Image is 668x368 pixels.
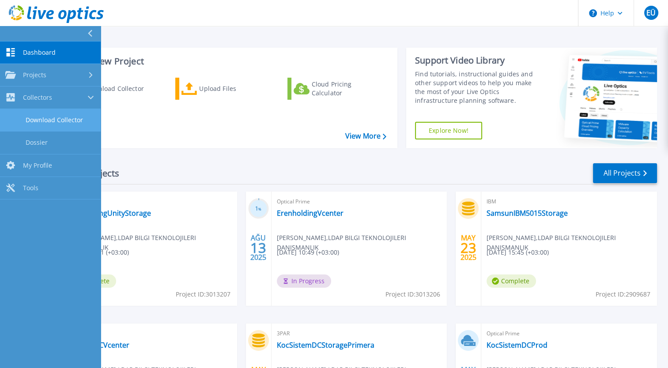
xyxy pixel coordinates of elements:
[23,49,56,56] span: Dashboard
[277,209,343,218] a: ErenholdingVcenter
[277,274,331,288] span: In Progress
[487,197,652,207] span: IBM
[85,80,156,98] div: Download Collector
[67,209,151,218] a: ErenholdingUnityStorage
[248,204,269,214] h3: 1
[250,232,267,264] div: AĞU 2025
[460,244,476,252] span: 23
[487,209,568,218] a: SamsunIBM5015Storage
[487,248,549,257] span: [DATE] 15:45 (+03:00)
[23,94,52,101] span: Collectors
[63,78,161,100] a: Download Collector
[415,55,541,66] div: Support Video Library
[63,56,386,66] h3: Start a New Project
[312,80,382,98] div: Cloud Pricing Calculator
[487,341,547,349] a: KocSistemDCProd
[67,197,232,207] span: Unity
[487,233,657,252] span: [PERSON_NAME] , LDAP BILGI TEKNOLOJILERI DANISMANLIK
[277,197,442,207] span: Optical Prime
[593,163,657,183] a: All Projects
[460,232,477,264] div: MAY 2025
[250,244,266,252] span: 13
[287,78,386,100] a: Cloud Pricing Calculator
[277,248,339,257] span: [DATE] 10:49 (+03:00)
[646,9,656,16] span: EÜ
[487,274,536,288] span: Complete
[277,233,447,252] span: [PERSON_NAME] , LDAP BILGI TEKNOLOJILERI DANISMANLIK
[277,341,374,349] a: KocSistemDCStoragePrimera
[596,289,650,299] span: Project ID: 2909687
[277,329,442,338] span: 3PAR
[415,122,482,139] a: Explore Now!
[199,80,270,98] div: Upload Files
[415,70,541,105] div: Find tutorials, instructional guides and other support videos to help you make the most of your L...
[23,71,46,79] span: Projects
[345,132,386,140] a: View More
[487,329,652,338] span: Optical Prime
[258,207,261,211] span: %
[23,161,52,169] span: My Profile
[67,329,232,338] span: Optical Prime
[23,184,38,192] span: Tools
[176,289,230,299] span: Project ID: 3013207
[67,233,237,252] span: [PERSON_NAME] , LDAP BILGI TEKNOLOJILERI DANISMANLIK
[385,289,440,299] span: Project ID: 3013206
[175,78,274,100] a: Upload Files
